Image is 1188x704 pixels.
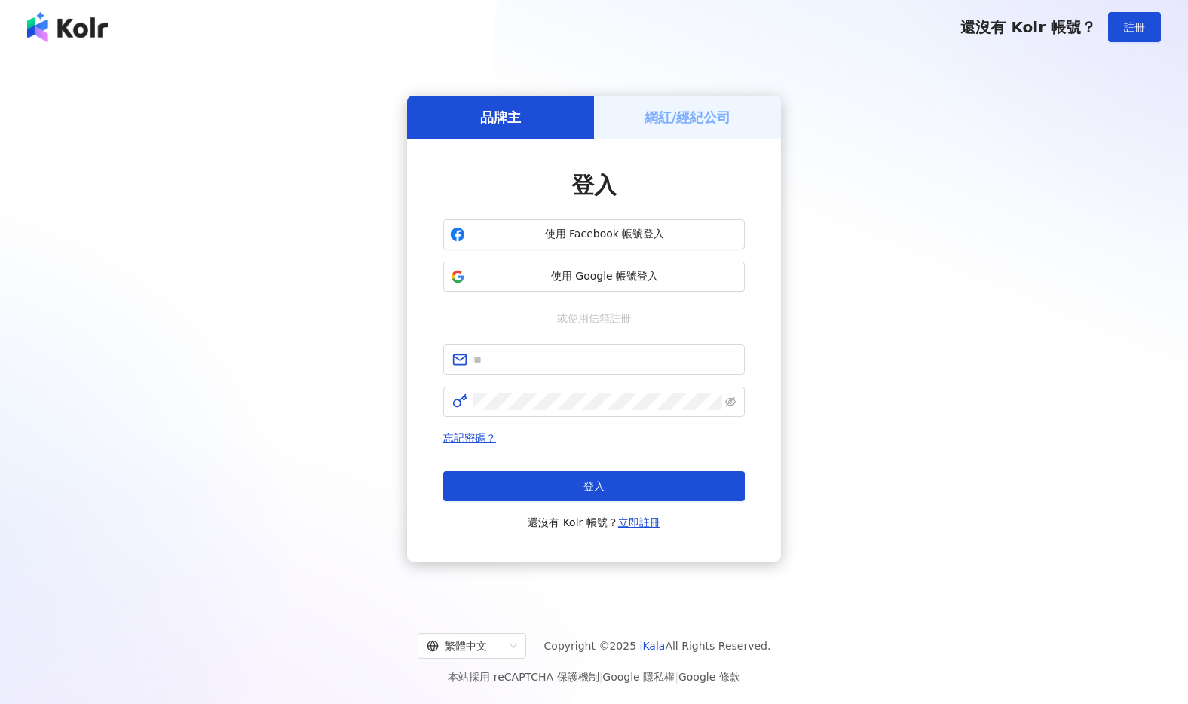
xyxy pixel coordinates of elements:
[571,172,617,198] span: 登入
[599,671,603,683] span: |
[443,262,745,292] button: 使用 Google 帳號登入
[675,671,678,683] span: |
[427,634,504,658] div: 繁體中文
[443,432,496,444] a: 忘記密碼？
[583,480,605,492] span: 登入
[443,219,745,249] button: 使用 Facebook 帳號登入
[480,108,521,127] h5: 品牌主
[960,18,1096,36] span: 還沒有 Kolr 帳號？
[448,668,739,686] span: 本站採用 reCAPTCHA 保護機制
[725,396,736,407] span: eye-invisible
[1108,12,1161,42] button: 註冊
[547,310,641,326] span: 或使用信箱註冊
[618,516,660,528] a: 立即註冊
[443,471,745,501] button: 登入
[645,108,731,127] h5: 網紅/經紀公司
[678,671,740,683] a: Google 條款
[544,637,771,655] span: Copyright © 2025 All Rights Reserved.
[640,640,666,652] a: iKala
[602,671,675,683] a: Google 隱私權
[528,513,660,531] span: 還沒有 Kolr 帳號？
[471,227,738,242] span: 使用 Facebook 帳號登入
[471,269,738,284] span: 使用 Google 帳號登入
[27,12,108,42] img: logo
[1124,21,1145,33] span: 註冊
